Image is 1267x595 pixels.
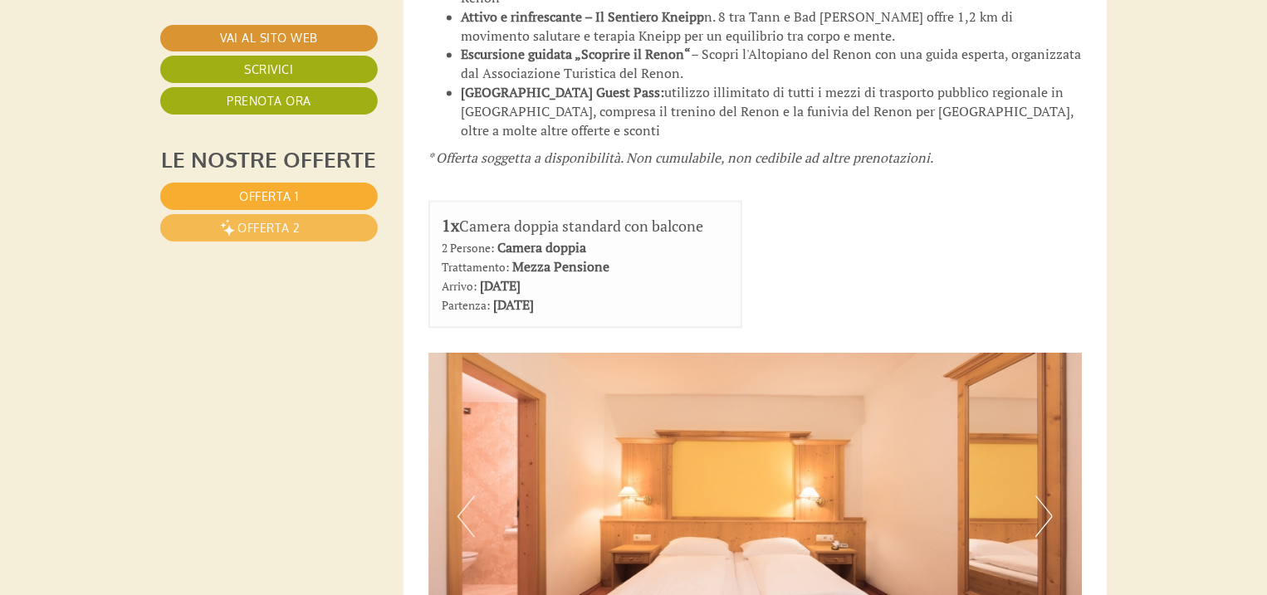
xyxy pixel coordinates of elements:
div: Buon giorno, come possiamo aiutarla? [393,46,641,96]
strong: Escursione guidata „Scoprire il Renon“ [462,45,692,63]
li: – Scopri l'Altopiano del Renon con una guida esperta, organizzata dal Associazione Turistica del ... [462,45,1083,83]
small: Trattamento: [443,260,510,275]
small: Arrivo: [443,279,477,294]
strong: Attivo e rinfrescante – Il Sentiero Kneipp [462,7,705,26]
a: Vai al sito web [160,25,378,51]
li: n. 8 tra Tann e Bad [PERSON_NAME] offre 1,2 km di movimento salutare e terapia Kneipp per un equi... [462,7,1083,46]
span: Offerta 1 [239,189,299,203]
strong: [GEOGRAPHIC_DATA] Guest Pass: [462,83,665,101]
button: Previous [457,495,475,537]
div: venerdì [289,13,365,41]
div: Camera doppia standard con balcone [443,214,729,238]
div: Le nostre offerte [160,144,378,174]
small: 2 Persone: [443,241,495,256]
a: Scrivici [160,56,378,83]
button: Next [1035,495,1053,537]
em: * Offerta soggetta a disponibilità. Non cumulabile, non cedibile ad altre prenotazioni. [428,149,934,167]
li: utilizzo illimitato di tutti i mezzi di trasporto pubblico regionale in [GEOGRAPHIC_DATA], compre... [462,83,1083,140]
small: 12:34 [401,81,629,93]
b: Mezza Pensione [513,257,610,276]
button: Invia [574,439,655,466]
b: Camera doppia [498,238,587,256]
div: Lei [401,49,629,62]
b: [DATE] [494,295,535,314]
b: 1x [443,214,460,237]
b: [DATE] [481,276,521,295]
small: Partenza: [443,298,491,313]
a: Prenota ora [160,87,378,115]
span: Offerta 2 [237,221,301,235]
